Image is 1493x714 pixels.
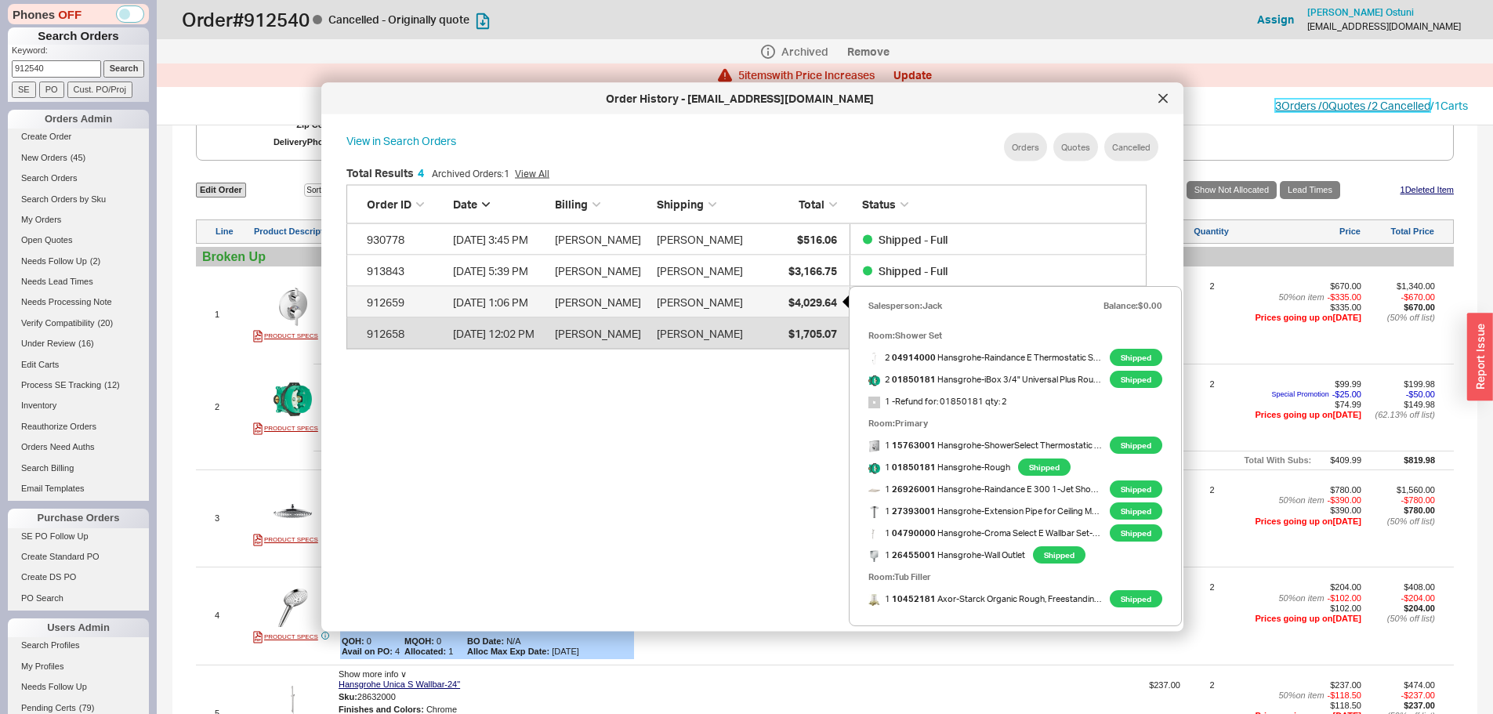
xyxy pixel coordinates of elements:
div: 2 [1209,485,1214,563]
a: 1 26926001 Hansgrohe-Raindance E 300 1-Jet Showerhead - 2.5 GPM [868,478,1102,500]
span: Finishes and Colors : [339,705,424,714]
span: Shipped [1110,480,1162,498]
div: [PERSON_NAME] [555,317,649,349]
a: Create DS PO [8,569,149,585]
div: Phones [8,4,149,24]
span: $516.06 [797,232,837,245]
span: 4 [342,647,404,657]
span: Needs Follow Up [21,256,87,266]
div: Prices going up on [DATE] [1244,614,1361,624]
h1: Order # 912540 [182,9,751,31]
a: PRODUCT SPECS [253,330,318,343]
span: $390.00 [1330,506,1361,515]
a: 1 27393001 Hansgrohe-Extension Pipe for Ceiling Mount [868,500,1102,522]
b: Alloc Max Exp Date: [467,647,549,656]
a: SE PO Follow Up [8,528,149,545]
div: ( 50 % off list) [1364,313,1435,323]
div: 2 [215,402,250,412]
span: $670.00 [1330,281,1361,291]
div: [PERSON_NAME] [555,255,649,286]
div: Billing [555,197,649,212]
div: Order History - [EMAIL_ADDRESS][DOMAIN_NAME] [329,91,1151,107]
span: Special Promotion [1272,390,1329,399]
span: [DATE] [467,647,579,657]
span: $237.00 [1404,701,1435,710]
span: ( 45 ) [71,153,86,162]
div: Line [216,227,251,237]
span: 28632000 [357,692,396,701]
a: New Orders(45) [8,150,149,166]
span: Shipped [1033,546,1085,564]
span: - $204.00 [1401,593,1435,603]
span: Under Review [21,339,75,348]
span: 50 % on item [1278,690,1324,701]
span: Shipped [1110,371,1162,388]
div: Salesperson: Jack [868,295,942,317]
a: Needs Lead Times [8,274,149,290]
div: N/A [219,137,796,147]
a: 1Deleted Item [1401,185,1455,195]
div: Room: Shower Set [868,324,1162,346]
span: $3,166.75 [788,263,837,277]
span: ( 2 ) [90,256,100,266]
span: - $335.00 [1328,292,1361,303]
div: Status [850,197,1138,212]
div: 930778 [367,223,445,255]
span: 50 % on item [1278,292,1324,303]
span: $74.99 [1335,400,1361,409]
a: My Profiles [8,658,149,675]
div: 4/24/25 12:02 PM [453,317,547,349]
button: Assign [1257,12,1294,27]
div: ( 50 % off list) [1364,614,1435,624]
a: PRODUCT SPECS [253,534,318,546]
span: Process SE Tracking [21,380,101,390]
span: ( 20 ) [98,318,114,328]
span: - $237.00 [1401,690,1435,701]
span: 50 % on item [1278,495,1324,506]
img: 38__hpu70933_tif_vcxsoh [868,353,880,364]
span: 4 [418,166,424,179]
a: [PERSON_NAME] Ostuni [1307,7,1414,18]
img: 154__hpa01551_TIF_fxbcdf [868,550,880,562]
a: 912658[DATE] 12:02 PM[PERSON_NAME][PERSON_NAME]$1,705.07Cancelled - Inactive quote [346,318,1147,350]
button: Remove [847,45,890,58]
span: 1 - Refund for: 01850181 qty: 2 [868,390,1007,412]
div: Balance: $0.00 [1103,295,1162,317]
div: Room: Primary [868,412,1162,434]
span: [PERSON_NAME] Ostuni [1307,6,1414,18]
span: $204.00 [1330,582,1361,592]
div: Prices going up on [DATE] [1244,516,1361,527]
b: Avail on PO: [342,647,393,656]
div: 2 [1209,281,1214,359]
img: 38__apu80430_tif_mxf9cg [868,594,880,606]
span: Shipped [1110,590,1162,607]
div: [PERSON_NAME] [555,223,649,255]
span: 5 item s with Price Increases [738,69,875,82]
span: $149.98 [1404,400,1435,409]
div: [PERSON_NAME] [657,223,743,255]
img: file_kiuc7s [868,440,880,452]
b: 26926001 [892,484,936,495]
a: Show Not Allocated [1187,181,1277,199]
div: [PERSON_NAME] [657,286,743,317]
span: $670.00 [1404,303,1435,312]
a: Orders Need Auths [8,439,149,455]
span: - $780.00 [1401,495,1435,506]
span: $1,705.07 [788,326,837,339]
a: PO Search [8,590,149,607]
div: Total With Subs: [1244,455,1311,466]
span: ( 79 ) [79,703,95,712]
b: 10452181 [892,593,936,604]
b: MQOH: [404,636,434,646]
div: 1 [215,310,250,320]
div: Archived Orders: 1 [432,169,549,179]
b: 15763001 [892,440,936,451]
span: New Orders [21,153,67,162]
span: - $25.00 [1332,390,1361,400]
div: Prices going up on [DATE] [1244,313,1361,323]
div: Zip Code: [219,120,336,130]
b: BO Date: [467,636,504,646]
img: 15757001_01_u7da4h [274,288,312,326]
a: Hansgrohe Unica S Wallbar-24" [339,680,460,690]
a: Create Order [8,129,149,145]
